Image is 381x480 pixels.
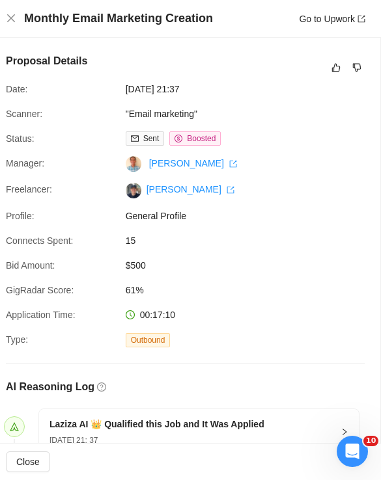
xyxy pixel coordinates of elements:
span: close [6,13,16,23]
button: dislike [349,60,365,75]
span: export [358,15,365,23]
span: [DATE] 21: 37 [49,436,98,445]
span: 10 [363,436,378,446]
span: right [341,428,348,436]
span: General Profile [126,209,321,223]
button: like [328,60,344,75]
span: Boosted [187,134,216,143]
span: export [227,186,234,194]
button: Close [6,13,16,24]
span: question-circle [97,382,106,392]
span: 00:17:10 [140,310,176,320]
h5: Laziza AI 👑 Qualified this Job and It Was Applied [49,418,264,431]
span: Application Time: [6,310,76,320]
img: c1svLm3Uf7ZUEPrYLbcebNuRYmKm4uHYjo0ve4p5iuIzJLMg_ekiNqQBsNTs3oSCNB [126,183,141,198]
span: Close [16,455,40,469]
span: mail [131,135,139,142]
span: Status: [6,133,35,144]
a: [PERSON_NAME] export [147,184,234,194]
span: Sent [143,134,160,143]
span: "Email marketing" [126,107,321,121]
h5: Proposal Details [6,53,87,69]
a: [PERSON_NAME] export [149,158,237,168]
span: Outbound [126,333,171,347]
span: Manager: [6,158,44,168]
span: Scanner: [6,109,42,119]
span: 61% [126,283,321,297]
span: Bid Amount: [6,260,55,271]
span: clock-circle [126,310,135,319]
span: send [10,422,19,431]
span: [DATE] 21:37 [126,82,321,96]
span: 15 [126,233,321,248]
h4: Monthly Email Marketing Creation [24,10,213,27]
span: Profile: [6,211,35,221]
a: Go to Upworkexport [299,14,365,24]
span: $500 [126,258,321,273]
span: dollar [175,135,182,142]
span: export [229,160,237,168]
button: Close [6,451,50,472]
span: Freelancer: [6,184,52,194]
span: Type: [6,334,28,345]
span: Date: [6,84,27,94]
span: GigRadar Score: [6,285,74,295]
iframe: Intercom live chat [337,436,368,467]
h5: AI Reasoning Log [6,379,94,395]
span: Connects Spent: [6,235,74,246]
span: like [332,62,341,73]
span: dislike [352,62,361,73]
